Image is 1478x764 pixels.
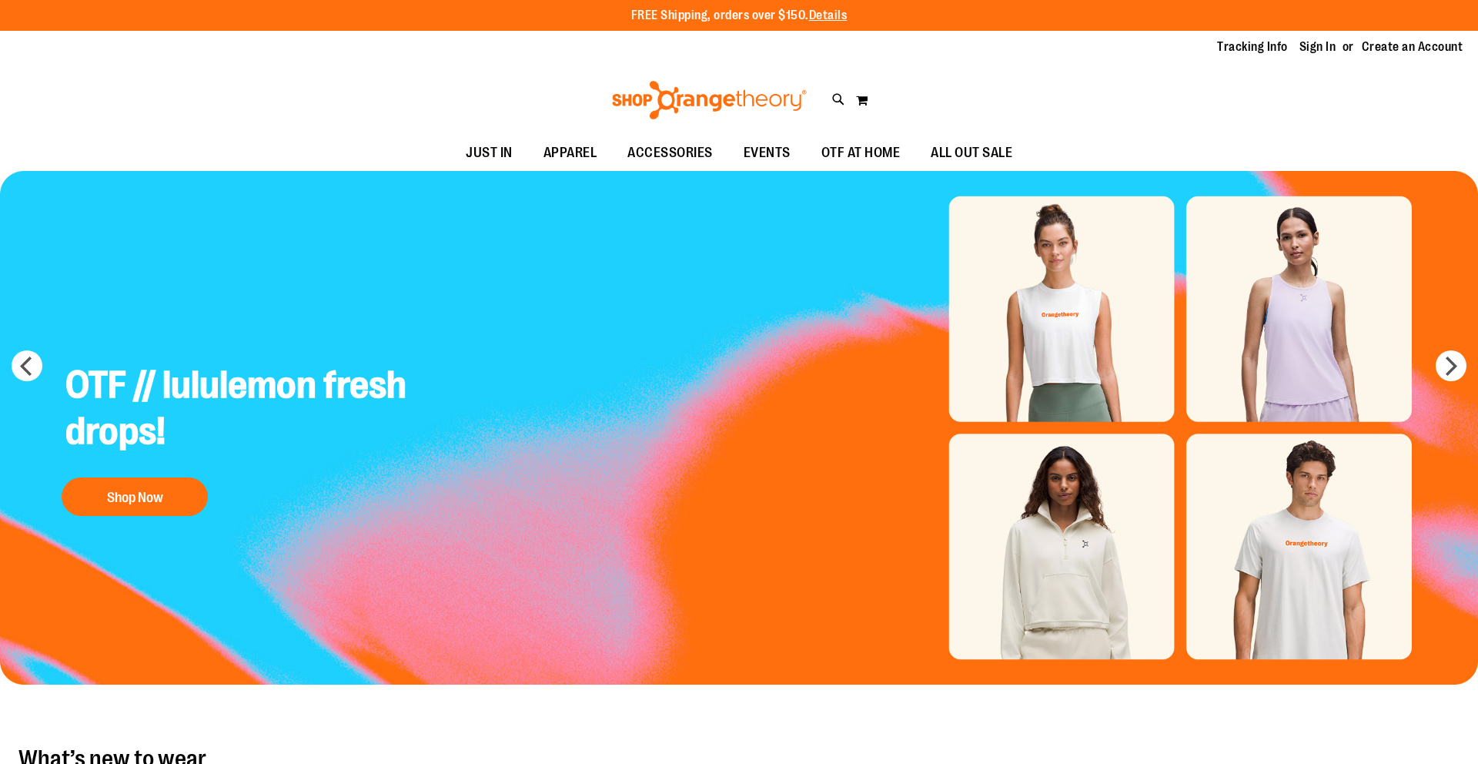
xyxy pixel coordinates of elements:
span: OTF AT HOME [821,136,901,170]
img: Shop Orangetheory [610,81,809,119]
span: JUST IN [466,136,513,170]
span: EVENTS [744,136,791,170]
h2: OTF // lululemon fresh drops! [54,350,419,470]
p: FREE Shipping, orders over $150. [631,7,848,25]
a: Tracking Info [1217,39,1288,55]
span: ACCESSORIES [627,136,713,170]
button: next [1436,350,1466,381]
a: OTF // lululemon fresh drops! Shop Now [54,350,419,524]
button: prev [12,350,42,381]
span: ALL OUT SALE [931,136,1012,170]
span: APPAREL [543,136,597,170]
a: Create an Account [1362,39,1463,55]
a: Details [809,8,848,22]
button: Shop Now [62,477,208,516]
a: Sign In [1299,39,1336,55]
